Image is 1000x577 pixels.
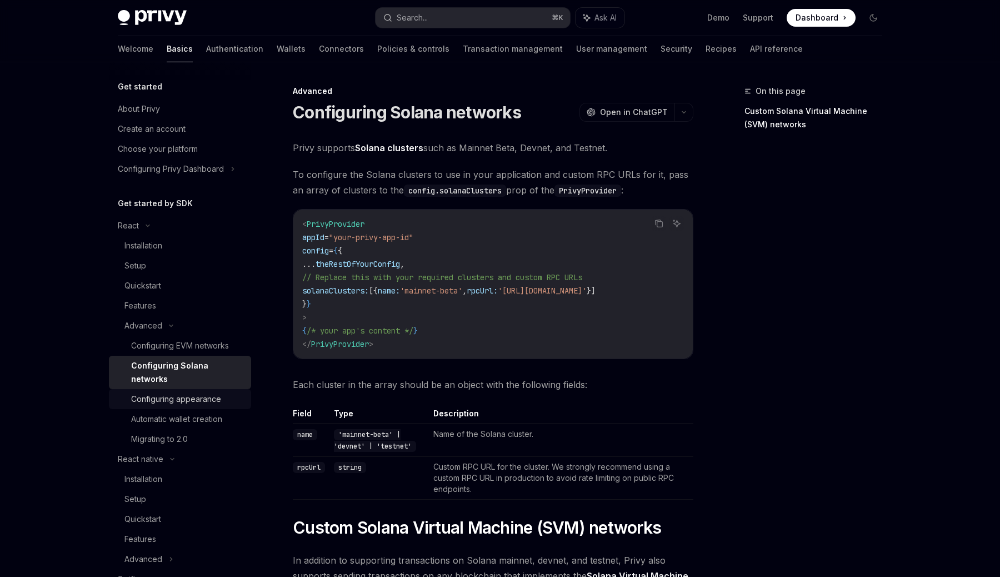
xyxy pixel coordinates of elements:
a: Features [109,529,251,549]
a: Demo [707,12,729,23]
a: Recipes [706,36,737,62]
span: Dashboard [796,12,838,23]
span: }] [587,286,596,296]
span: , [400,259,404,269]
a: Dashboard [787,9,856,27]
div: Features [124,299,156,312]
span: 'mainnet-beta' [400,286,462,296]
span: { [333,246,338,256]
div: Configuring appearance [131,392,221,406]
a: Security [661,36,692,62]
button: Toggle dark mode [864,9,882,27]
a: Connectors [319,36,364,62]
button: Ask AI [576,8,624,28]
div: Choose your platform [118,142,198,156]
a: Installation [109,469,251,489]
a: Support [743,12,773,23]
div: Quickstart [124,513,161,526]
a: Basics [167,36,193,62]
span: > [369,339,373,349]
img: dark logo [118,10,187,26]
th: Type [329,408,429,424]
span: } [307,299,311,309]
span: name: [378,286,400,296]
div: Advanced [293,86,693,97]
a: Custom Solana Virtual Machine (SVM) networks [744,102,891,133]
div: React [118,219,139,232]
div: Automatic wallet creation [131,412,222,426]
span: theRestOfYourConfig [316,259,400,269]
div: Setup [124,493,146,506]
div: Setup [124,259,146,272]
span: { [338,246,342,256]
span: To configure the Solana clusters to use in your application and custom RPC URLs for it, pass an a... [293,167,693,198]
h1: Configuring Solana networks [293,102,521,122]
span: Ask AI [594,12,617,23]
span: Each cluster in the array should be an object with the following fields: [293,377,693,392]
div: Create an account [118,122,186,136]
a: Wallets [277,36,306,62]
th: Field [293,408,329,424]
span: rpcUrl: [467,286,498,296]
div: Features [124,533,156,546]
a: Setup [109,256,251,276]
td: Name of the Solana cluster. [429,424,693,457]
span: appId [302,232,324,242]
span: , [462,286,467,296]
th: Description [429,408,693,424]
span: // Replace this with your required clusters and custom RPC URLs [302,272,582,282]
span: "your-privy-app-id" [329,232,413,242]
a: Policies & controls [377,36,449,62]
code: PrivyProvider [554,185,621,197]
code: config.solanaClusters [404,185,506,197]
span: } [413,326,418,336]
span: { [302,326,307,336]
a: Installation [109,236,251,256]
span: PrivyProvider [307,219,364,229]
div: Configuring Solana networks [131,359,244,386]
a: Migrating to 2.0 [109,429,251,449]
span: Custom Solana Virtual Machine (SVM) networks [293,518,661,538]
code: rpcUrl [293,462,325,473]
span: = [329,246,333,256]
a: API reference [750,36,803,62]
div: Installation [124,472,162,486]
code: name [293,429,317,440]
span: </ [302,339,311,349]
button: Search...⌘K [376,8,570,28]
a: Configuring EVM networks [109,336,251,356]
h5: Get started [118,80,162,93]
a: Authentication [206,36,263,62]
span: < [302,219,307,229]
a: About Privy [109,99,251,119]
code: 'mainnet-beta' | 'devnet' | 'testnet' [334,429,416,452]
span: [{ [369,286,378,296]
a: Create an account [109,119,251,139]
a: Setup [109,489,251,509]
div: React native [118,452,163,466]
span: On this page [756,84,806,98]
button: Copy the contents from the code block [652,216,666,231]
div: About Privy [118,102,160,116]
div: Quickstart [124,279,161,292]
a: Quickstart [109,276,251,296]
span: ⌘ K [552,13,563,22]
a: Automatic wallet creation [109,409,251,429]
a: Solana clusters [355,142,423,154]
div: Installation [124,239,162,252]
a: Welcome [118,36,153,62]
div: Migrating to 2.0 [131,432,188,446]
a: Configuring appearance [109,389,251,409]
span: /* your app's content */ [307,326,413,336]
div: Advanced [124,553,162,566]
a: Quickstart [109,509,251,529]
code: string [334,462,366,473]
span: '[URL][DOMAIN_NAME]' [498,286,587,296]
a: User management [576,36,647,62]
a: Transaction management [463,36,563,62]
a: Features [109,296,251,316]
div: Configuring EVM networks [131,339,229,352]
span: Open in ChatGPT [600,107,668,118]
span: } [302,299,307,309]
span: > [302,312,307,322]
